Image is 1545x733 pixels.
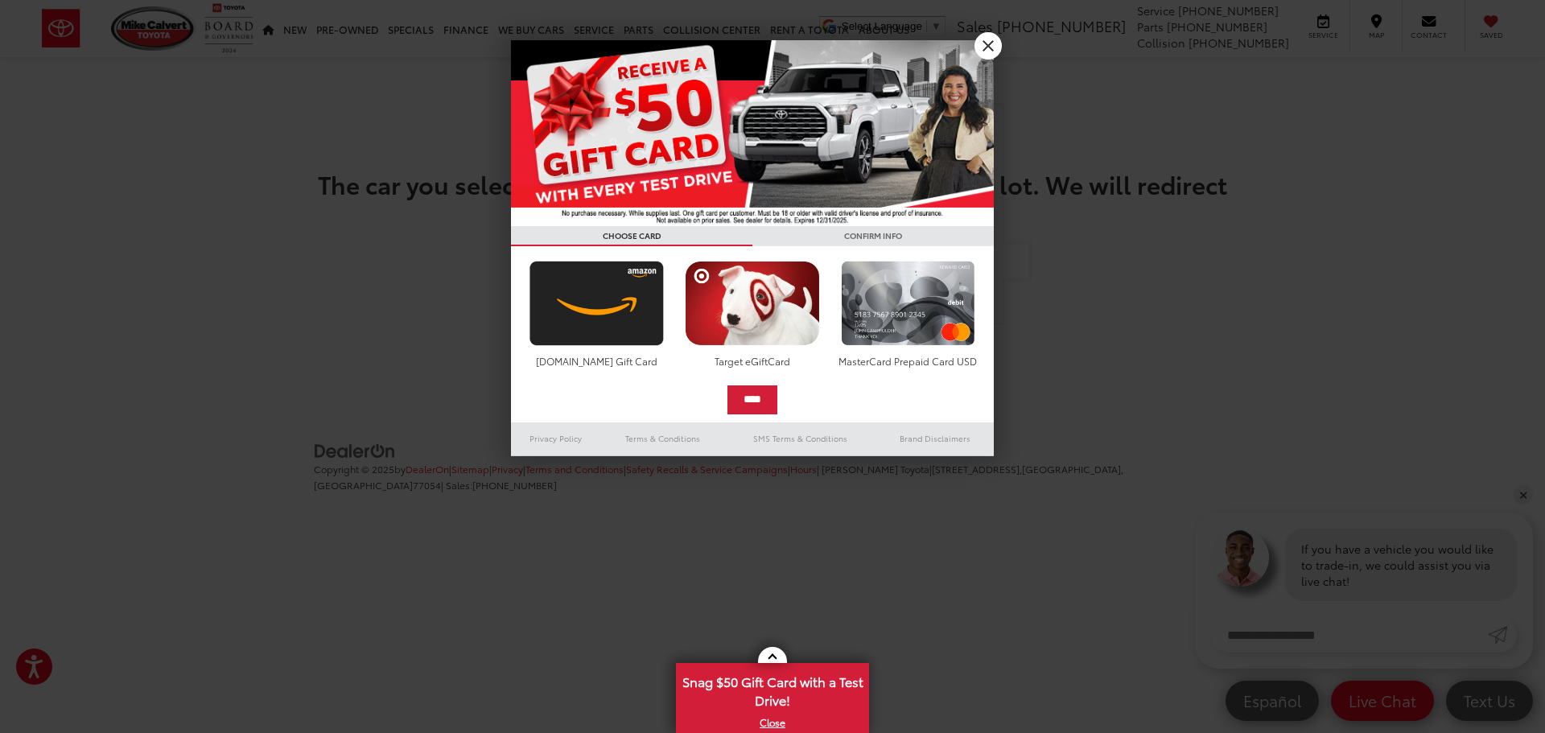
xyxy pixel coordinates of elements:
img: amazoncard.png [525,261,668,346]
a: Brand Disclaimers [876,429,994,448]
div: [DOMAIN_NAME] Gift Card [525,354,668,368]
h3: CONFIRM INFO [752,226,994,246]
div: Target eGiftCard [681,354,823,368]
img: targetcard.png [681,261,823,346]
div: MasterCard Prepaid Card USD [837,354,979,368]
a: SMS Terms & Conditions [724,429,876,448]
span: Snag $50 Gift Card with a Test Drive! [678,665,867,714]
img: 55838_top_625864.jpg [511,40,994,226]
a: Privacy Policy [511,429,601,448]
img: mastercard.png [837,261,979,346]
a: Terms & Conditions [601,429,724,448]
h3: CHOOSE CARD [511,226,752,246]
